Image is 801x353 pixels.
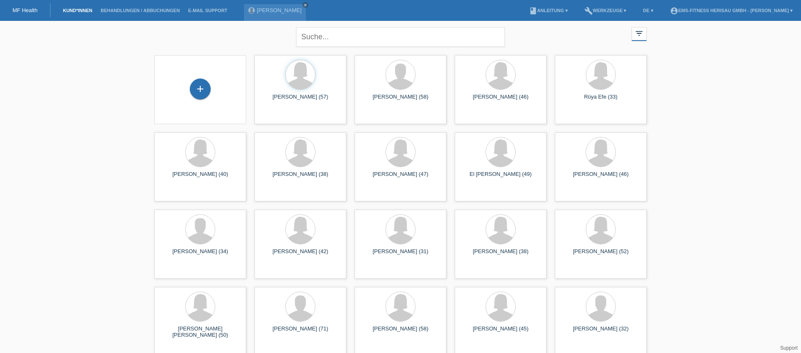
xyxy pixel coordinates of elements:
i: book [529,7,537,15]
div: [PERSON_NAME] (52) [562,248,640,262]
div: [PERSON_NAME] (42) [261,248,340,262]
i: filter_list [635,29,644,38]
div: [PERSON_NAME] (32) [562,325,640,339]
div: [PERSON_NAME] [PERSON_NAME] (50) [161,325,239,339]
div: [PERSON_NAME] (38) [261,171,340,184]
div: [PERSON_NAME] (40) [161,171,239,184]
a: account_circleEMS-Fitness Herisau GmbH - [PERSON_NAME] ▾ [666,8,797,13]
div: [PERSON_NAME] (58) [361,94,440,107]
div: [PERSON_NAME] (38) [461,248,540,262]
div: El [PERSON_NAME] (49) [461,171,540,184]
a: Kund*innen [59,8,96,13]
i: account_circle [670,7,678,15]
a: MF Health [13,7,38,13]
div: [PERSON_NAME] (47) [361,171,440,184]
a: [PERSON_NAME] [257,7,302,13]
div: Rüya Efe (33) [562,94,640,107]
div: [PERSON_NAME] (46) [562,171,640,184]
input: Suche... [296,27,505,47]
a: DE ▾ [639,8,657,13]
div: [PERSON_NAME] (57) [261,94,340,107]
div: [PERSON_NAME] (71) [261,325,340,339]
div: [PERSON_NAME] (34) [161,248,239,262]
div: Kund*in hinzufügen [190,82,210,96]
div: [PERSON_NAME] (58) [361,325,440,339]
a: bookAnleitung ▾ [525,8,572,13]
div: [PERSON_NAME] (31) [361,248,440,262]
a: buildWerkzeuge ▾ [580,8,631,13]
i: close [303,3,307,7]
a: E-Mail Support [184,8,232,13]
div: [PERSON_NAME] (46) [461,94,540,107]
a: Support [780,345,798,351]
a: close [302,2,308,8]
a: Behandlungen / Abbuchungen [96,8,184,13]
i: build [584,7,593,15]
div: [PERSON_NAME] (45) [461,325,540,339]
